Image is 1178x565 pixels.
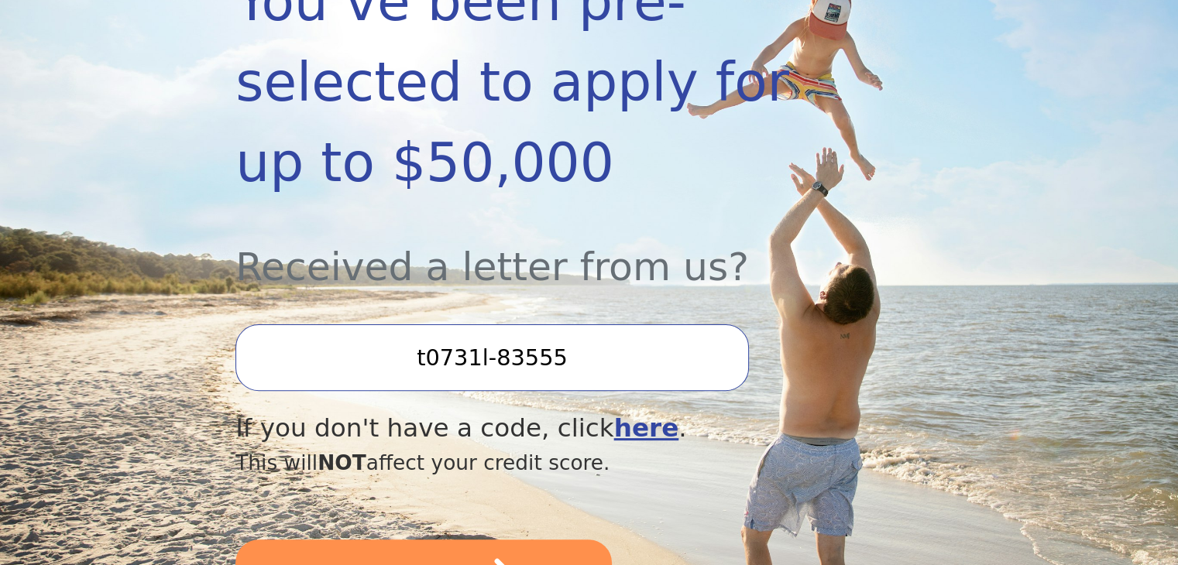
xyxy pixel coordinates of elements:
[235,324,748,391] input: Enter your Offer Code:
[235,447,836,478] div: This will affect your credit score.
[318,450,366,474] span: NOT
[614,413,679,443] a: here
[235,409,836,447] div: If you don't have a code, click .
[235,203,836,296] div: Received a letter from us?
